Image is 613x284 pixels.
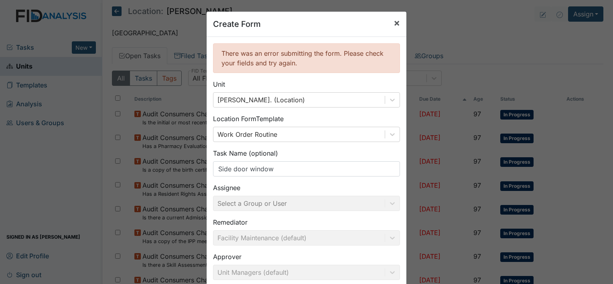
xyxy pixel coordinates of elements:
label: Remediator [213,217,248,227]
h5: Create Form [213,18,261,30]
div: Work Order Routine [217,130,277,139]
span: × [394,17,400,28]
label: Assignee [213,183,240,193]
label: Approver [213,252,242,262]
div: There was an error submitting the form. Please check your fields and try again. [213,43,400,73]
button: Close [387,12,406,34]
label: Unit [213,79,225,89]
div: [PERSON_NAME]. (Location) [217,95,305,105]
label: Task Name (optional) [213,148,278,158]
label: Location Form Template [213,114,284,124]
